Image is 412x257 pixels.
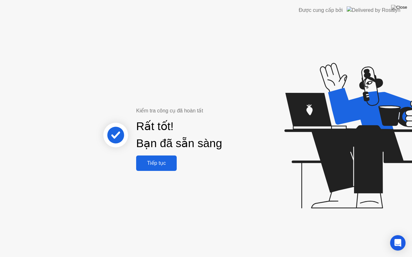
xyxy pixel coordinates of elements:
div: Được cung cấp bởi [299,6,343,14]
img: Close [391,5,407,10]
img: Delivered by Rosalyn [347,6,400,14]
div: Tiếp tục [138,160,175,166]
div: Rất tốt! Bạn đã sẵn sàng [136,118,222,152]
button: Tiếp tục [136,155,177,171]
div: Kiểm tra công cụ đã hoàn tất [136,107,269,115]
div: Open Intercom Messenger [390,235,406,251]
